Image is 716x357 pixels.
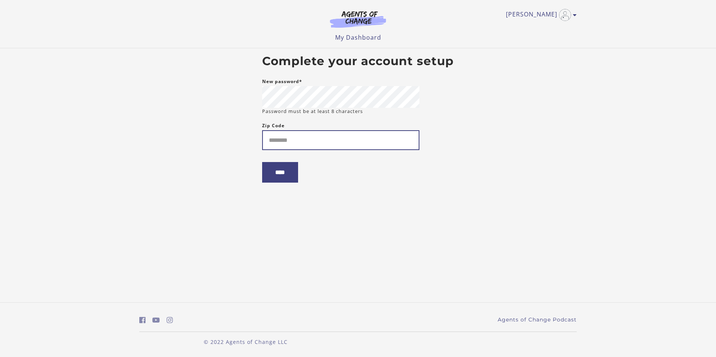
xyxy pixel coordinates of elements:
img: Agents of Change Logo [322,10,394,28]
small: Password must be at least 8 characters [262,108,363,115]
i: https://www.instagram.com/agentsofchangeprep/ (Open in a new window) [167,317,173,324]
a: Agents of Change Podcast [498,316,577,324]
h2: Complete your account setup [262,54,454,68]
label: New password* [262,77,302,86]
a: https://www.instagram.com/agentsofchangeprep/ (Open in a new window) [167,315,173,326]
label: Zip Code [262,121,285,130]
a: https://www.youtube.com/c/AgentsofChangeTestPrepbyMeaganMitchell (Open in a new window) [152,315,160,326]
a: Toggle menu [506,9,573,21]
a: My Dashboard [335,33,381,42]
a: https://www.facebook.com/groups/aswbtestprep (Open in a new window) [139,315,146,326]
i: https://www.facebook.com/groups/aswbtestprep (Open in a new window) [139,317,146,324]
i: https://www.youtube.com/c/AgentsofChangeTestPrepbyMeaganMitchell (Open in a new window) [152,317,160,324]
p: © 2022 Agents of Change LLC [139,338,352,346]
